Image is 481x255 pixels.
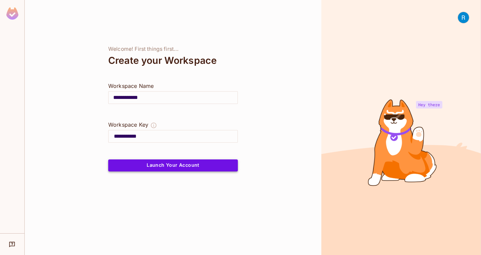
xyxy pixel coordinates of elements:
[458,12,469,23] img: Rob Clevenger
[150,121,157,130] button: The Workspace Key is unique, and serves as the identifier of your workspace.
[108,82,238,90] div: Workspace Name
[108,159,238,171] button: Launch Your Account
[108,52,238,69] div: Create your Workspace
[108,121,148,129] div: Workspace Key
[5,238,20,251] div: Help & Updates
[108,46,238,52] div: Welcome! First things first...
[6,7,18,20] img: SReyMgAAAABJRU5ErkJggg==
